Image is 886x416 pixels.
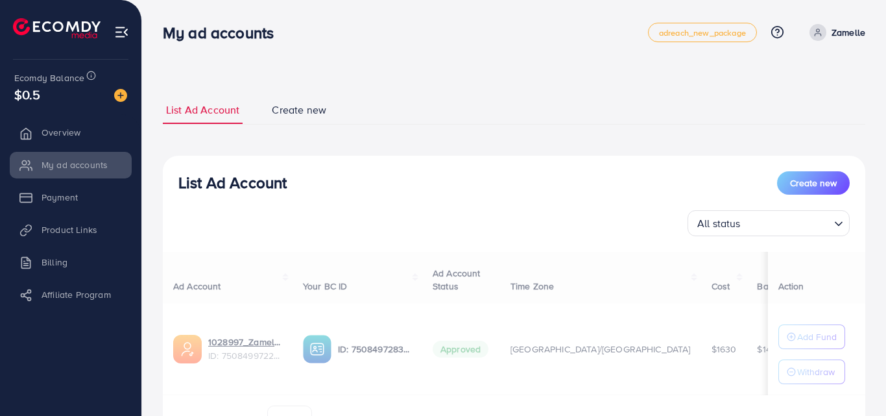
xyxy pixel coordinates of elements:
img: menu [114,25,129,40]
h3: My ad accounts [163,23,284,42]
span: All status [695,214,743,233]
h3: List Ad Account [178,173,287,192]
span: Create new [790,177,837,190]
img: image [114,89,127,102]
span: Create new [272,103,326,117]
a: adreach_new_package [648,23,757,42]
span: adreach_new_package [659,29,746,37]
button: Create new [777,171,850,195]
span: List Ad Account [166,103,239,117]
img: logo [13,18,101,38]
span: $0.5 [14,85,41,104]
p: Zamelle [832,25,865,40]
input: Search for option [745,212,829,233]
span: Ecomdy Balance [14,71,84,84]
a: Zamelle [804,24,865,41]
div: Search for option [688,210,850,236]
